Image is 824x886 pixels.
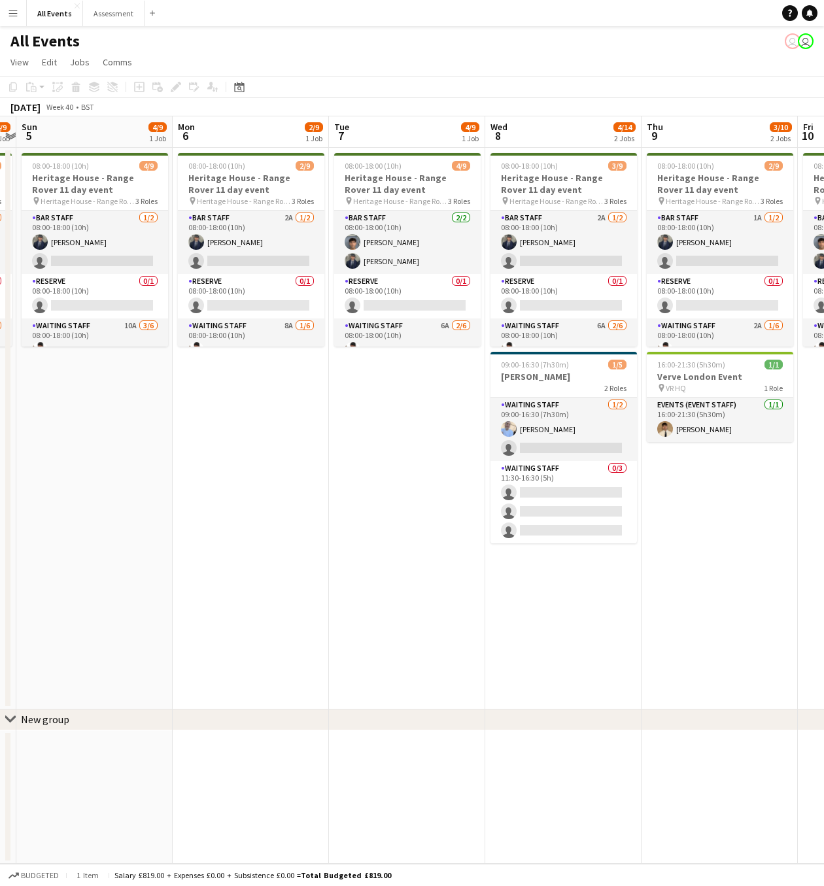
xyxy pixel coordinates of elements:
a: Jobs [65,54,95,71]
span: VR HQ [666,383,686,393]
app-card-role: Waiting Staff0/311:30-16:30 (5h) [490,461,637,543]
span: Wed [490,121,507,133]
span: Thu [647,121,663,133]
app-user-avatar: Nathan Wong [785,33,800,49]
span: 1 Role [764,383,783,393]
span: 5 [20,128,37,143]
span: 1/1 [764,360,783,369]
app-job-card: 08:00-18:00 (10h)2/9Heritage House - Range Rover 11 day event Heritage House - Range Rover 11 day... [647,153,793,347]
span: 08:00-18:00 (10h) [188,161,245,171]
span: 3 Roles [761,196,783,206]
app-job-card: 16:00-21:30 (5h30m)1/1Verve London Event VR HQ1 RoleEvents (Event Staff)1/116:00-21:30 (5h30m)[PE... [647,352,793,442]
span: 2/9 [764,161,783,171]
app-card-role: Reserve0/108:00-18:00 (10h) [490,274,637,318]
span: 9 [645,128,663,143]
div: 2 Jobs [770,133,791,143]
h3: [PERSON_NAME] [490,371,637,383]
app-card-role: Bar Staff2A1/208:00-18:00 (10h)[PERSON_NAME] [490,211,637,274]
app-job-card: 09:00-16:30 (7h30m)1/5[PERSON_NAME]2 RolesWaiting Staff1/209:00-16:30 (7h30m)[PERSON_NAME] Waitin... [490,352,637,543]
span: 3 Roles [292,196,314,206]
app-card-role: Waiting Staff1/209:00-16:30 (7h30m)[PERSON_NAME] [490,398,637,461]
span: Jobs [70,56,90,68]
app-card-role: Bar Staff1A1/208:00-18:00 (10h)[PERSON_NAME] [647,211,793,274]
a: View [5,54,34,71]
h1: All Events [10,31,80,51]
span: Budgeted [21,871,59,880]
a: Edit [37,54,62,71]
app-job-card: 08:00-18:00 (10h)4/9Heritage House - Range Rover 11 day event Heritage House - Range Rover 11 day... [22,153,168,347]
app-card-role: Reserve0/108:00-18:00 (10h) [178,274,324,318]
span: 3 Roles [604,196,627,206]
h3: Heritage House - Range Rover 11 day event [22,172,168,196]
button: Assessment [83,1,145,26]
span: Heritage House - Range Rover 11 day event [197,196,292,206]
span: 3/9 [608,161,627,171]
app-card-role: Reserve0/108:00-18:00 (10h) [334,274,481,318]
a: Comms [97,54,137,71]
div: New group [21,713,69,726]
app-job-card: 08:00-18:00 (10h)2/9Heritage House - Range Rover 11 day event Heritage House - Range Rover 11 day... [178,153,324,347]
span: Heritage House - Range Rover 11 day event [41,196,135,206]
app-card-role: Waiting Staff10A3/608:00-18:00 (10h)[PERSON_NAME] [22,318,168,458]
span: Comms [103,56,132,68]
app-card-role: Bar Staff2A1/208:00-18:00 (10h)[PERSON_NAME] [178,211,324,274]
span: 08:00-18:00 (10h) [32,161,89,171]
app-card-role: Waiting Staff6A2/608:00-18:00 (10h)[PERSON_NAME] [490,318,637,458]
app-card-role: Waiting Staff8A1/608:00-18:00 (10h)[PERSON_NAME] [178,318,324,458]
div: [DATE] [10,101,41,114]
app-card-role: Events (Event Staff)1/116:00-21:30 (5h30m)[PERSON_NAME] [647,398,793,442]
div: 2 Jobs [614,133,635,143]
app-job-card: 08:00-18:00 (10h)3/9Heritage House - Range Rover 11 day event Heritage House - Range Rover 11 day... [490,153,637,347]
h3: Heritage House - Range Rover 11 day event [647,172,793,196]
span: 10 [801,128,814,143]
span: 2 Roles [604,383,627,393]
div: 08:00-18:00 (10h)4/9Heritage House - Range Rover 11 day event Heritage House - Range Rover 11 day... [334,153,481,347]
span: View [10,56,29,68]
div: BST [81,102,94,112]
app-card-role: Reserve0/108:00-18:00 (10h) [22,274,168,318]
app-card-role: Bar Staff1/208:00-18:00 (10h)[PERSON_NAME] [22,211,168,274]
app-card-role: Reserve0/108:00-18:00 (10h) [647,274,793,318]
span: Heritage House - Range Rover 11 day event [509,196,604,206]
h3: Heritage House - Range Rover 11 day event [334,172,481,196]
span: 4/9 [461,122,479,132]
span: Sun [22,121,37,133]
span: 08:00-18:00 (10h) [657,161,714,171]
span: Heritage House - Range Rover 11 day event [666,196,761,206]
app-user-avatar: Nathan Wong [798,33,814,49]
app-card-role: Waiting Staff2A1/608:00-18:00 (10h)[PERSON_NAME] [647,318,793,458]
span: Mon [178,121,195,133]
span: Fri [803,121,814,133]
div: Salary £819.00 + Expenses £0.00 + Subsistence £0.00 = [114,870,391,880]
div: 1 Job [149,133,166,143]
div: 1 Job [462,133,479,143]
span: 2/9 [305,122,323,132]
span: 4/9 [148,122,167,132]
span: Edit [42,56,57,68]
span: 08:00-18:00 (10h) [345,161,402,171]
span: 3 Roles [135,196,158,206]
app-card-role: Waiting Staff6A2/608:00-18:00 (10h)[PERSON_NAME] [334,318,481,458]
span: 09:00-16:30 (7h30m) [501,360,569,369]
app-card-role: Bar Staff2/208:00-18:00 (10h)[PERSON_NAME][PERSON_NAME] [334,211,481,274]
button: All Events [27,1,83,26]
span: 4/9 [452,161,470,171]
span: Week 40 [43,102,76,112]
h3: Verve London Event [647,371,793,383]
span: 4/9 [139,161,158,171]
span: 2/9 [296,161,314,171]
span: 3 Roles [448,196,470,206]
span: 8 [489,128,507,143]
span: 7 [332,128,349,143]
span: 1/5 [608,360,627,369]
span: 4/14 [613,122,636,132]
span: 1 item [72,870,103,880]
span: Heritage House - Range Rover 11 day event [353,196,448,206]
span: 3/10 [770,122,792,132]
h3: Heritage House - Range Rover 11 day event [178,172,324,196]
div: 1 Job [305,133,322,143]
